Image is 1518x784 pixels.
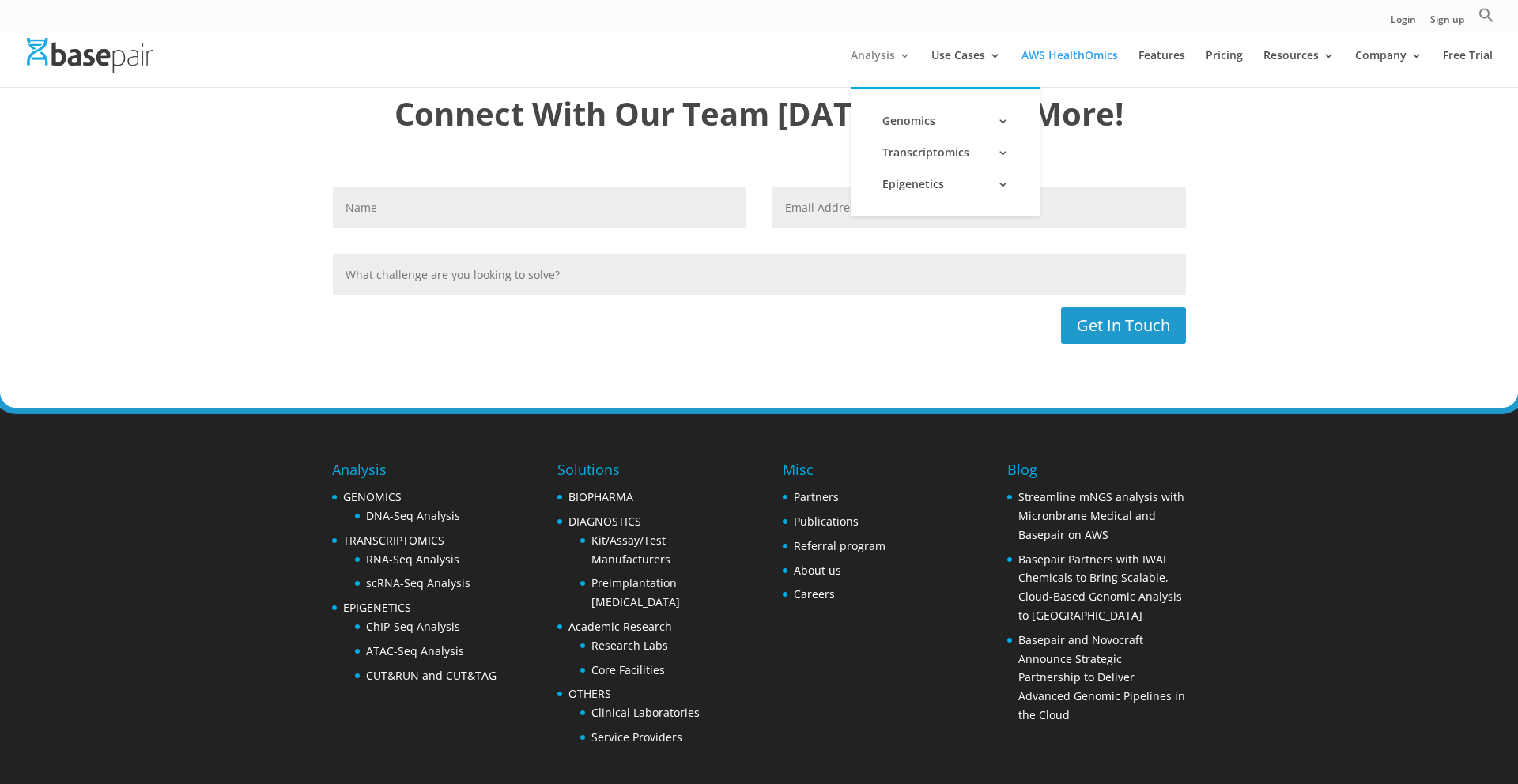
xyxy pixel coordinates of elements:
[27,38,153,72] img: Basepair
[851,50,911,87] a: Analysis
[1355,50,1422,87] a: Company
[332,459,497,488] h4: Analysis
[557,459,735,488] h4: Solutions
[1018,489,1184,542] a: Streamline mNGS analysis with Micronbrane Medical and Basepair on AWS
[591,533,670,567] a: Kit/Assay/Test Manufacturers
[591,638,668,653] a: Research Labs
[794,489,839,504] a: Partners
[343,533,444,548] a: TRANSCRIPTOMICS
[568,686,611,701] a: OTHERS
[568,514,641,529] a: DIAGNOSTICS
[366,508,460,523] a: DNA-Seq Analysis
[332,91,1186,145] h2: Connect With Our Team [DATE] To Learn More!
[343,489,402,504] a: GENOMICS
[366,643,464,658] a: ATAC-Seq Analysis
[867,105,1025,137] a: Genomics
[1430,15,1464,32] a: Sign up
[1206,50,1243,87] a: Pricing
[867,168,1025,200] a: Epigenetics
[1018,552,1182,623] a: Basepair Partners with IWAI Chemicals to Bring Scalable, Cloud-Based Genomic Analysis to [GEOGRAP...
[343,600,411,615] a: EPIGENETICS
[1443,50,1493,87] a: Free Trial
[931,50,1001,87] a: Use Cases
[794,563,841,578] a: About us
[366,619,460,634] a: ChIP-Seq Analysis
[1263,50,1335,87] a: Resources
[1061,307,1186,344] button: Get In Touch
[591,705,700,720] a: Clinical Laboratories
[1138,50,1185,87] a: Features
[366,668,497,683] a: CUT&RUN and CUT&TAG
[1007,459,1185,488] h4: Blog
[794,586,835,601] a: Careers
[794,538,885,553] a: Referral program
[591,575,680,609] a: Preimplantation [MEDICAL_DATA]
[591,729,682,744] a: Service Providers
[1391,15,1416,32] a: Login
[568,489,633,504] a: BIOPHARMA
[366,575,470,590] a: scRNA-Seq Analysis
[568,619,672,634] a: Academic Research
[772,187,1186,228] input: Email Address
[794,514,859,529] a: Publications
[1021,50,1118,87] a: AWS HealthOmics
[1478,7,1494,23] svg: Search
[1478,7,1494,32] a: Search Icon Link
[1018,632,1185,722] a: Basepair and Novocraft Announce Strategic Partnership to Deliver Advanced Genomic Pipelines in th...
[867,137,1025,168] a: Transcriptomics
[783,459,885,488] h4: Misc
[333,187,746,228] input: Name
[366,552,459,567] a: RNA-Seq Analysis
[591,662,665,677] a: Core Facilities
[333,254,1186,295] input: What challenge are you looking to solve?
